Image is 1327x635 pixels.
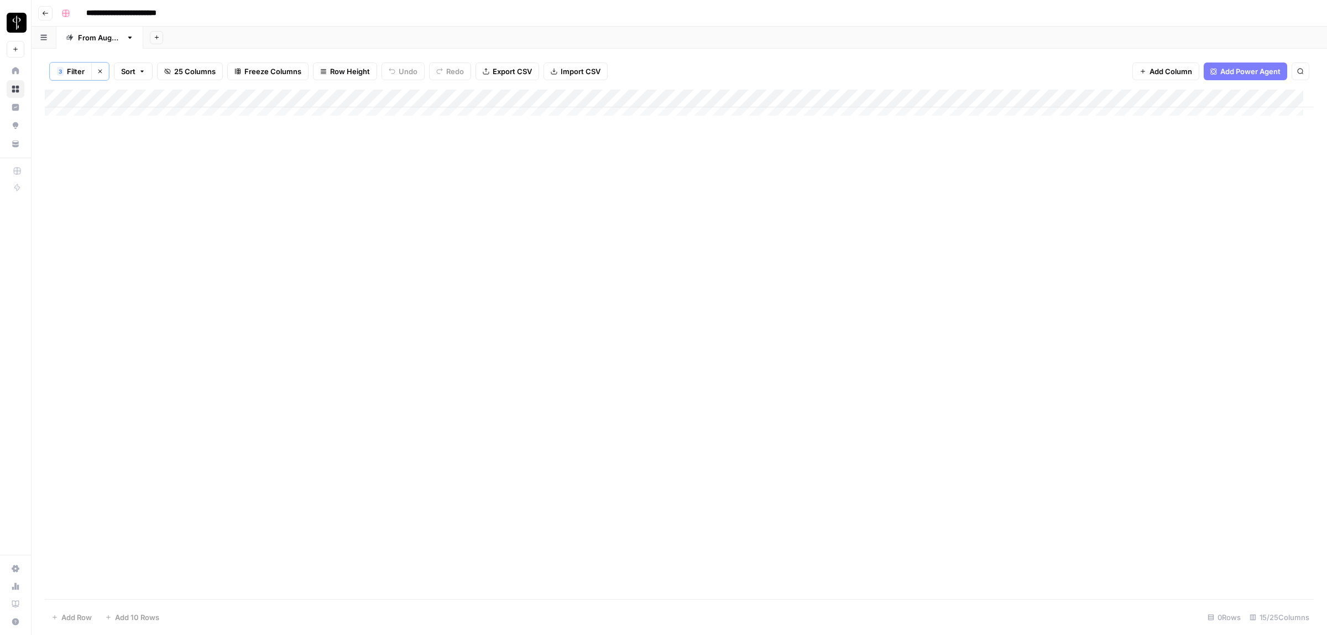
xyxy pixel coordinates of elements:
button: Undo [382,63,425,80]
button: Add Column [1132,63,1199,80]
button: 3Filter [50,63,92,80]
button: Import CSV [544,63,608,80]
a: Insights [7,98,24,116]
span: Filter [67,66,85,77]
a: From [DATE] [56,27,143,49]
span: 3 [59,67,62,76]
button: Help + Support [7,613,24,631]
div: 3 [57,67,64,76]
button: Row Height [313,63,377,80]
img: LP Production Workloads Logo [7,13,27,33]
button: Redo [429,63,471,80]
button: Add Power Agent [1204,63,1287,80]
button: Freeze Columns [227,63,309,80]
button: Workspace: LP Production Workloads [7,9,24,37]
div: 0 Rows [1203,608,1245,626]
span: Undo [399,66,417,77]
button: Export CSV [476,63,539,80]
span: Redo [446,66,464,77]
span: Row Height [330,66,370,77]
span: Add Power Agent [1220,66,1281,77]
span: Freeze Columns [244,66,301,77]
span: Add Row [61,612,92,623]
a: Settings [7,560,24,577]
a: Usage [7,577,24,595]
span: Export CSV [493,66,532,77]
a: Home [7,62,24,80]
button: Sort [114,63,153,80]
a: Opportunities [7,117,24,134]
button: 25 Columns [157,63,223,80]
div: From [DATE] [78,32,122,43]
span: Import CSV [561,66,600,77]
a: Learning Hub [7,595,24,613]
span: Add 10 Rows [115,612,159,623]
div: 15/25 Columns [1245,608,1314,626]
a: Browse [7,80,24,98]
span: 25 Columns [174,66,216,77]
span: Add Column [1150,66,1192,77]
span: Sort [121,66,135,77]
button: Add 10 Rows [98,608,166,626]
a: Your Data [7,135,24,153]
button: Add Row [45,608,98,626]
